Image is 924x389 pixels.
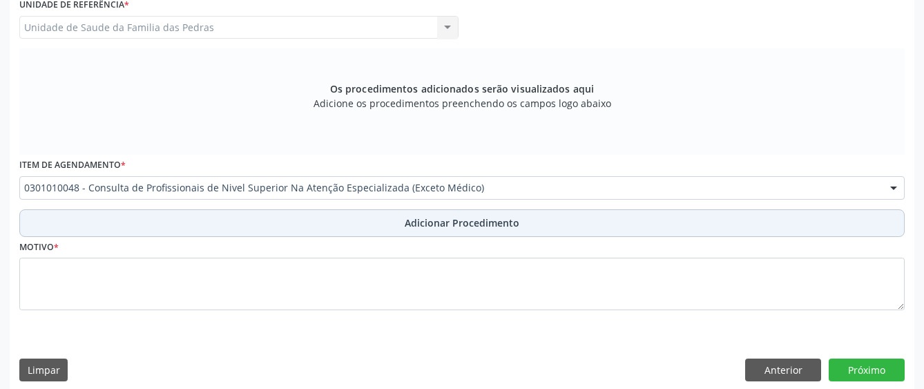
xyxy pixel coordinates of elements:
[314,96,611,111] span: Adicione os procedimentos preenchendo os campos logo abaixo
[330,82,594,96] span: Os procedimentos adicionados serão visualizados aqui
[829,359,905,382] button: Próximo
[745,359,821,382] button: Anterior
[24,181,876,195] span: 0301010048 - Consulta de Profissionais de Nivel Superior Na Atenção Especializada (Exceto Médico)
[19,155,126,176] label: Item de agendamento
[405,216,519,230] span: Adicionar Procedimento
[19,209,905,237] button: Adicionar Procedimento
[19,237,59,258] label: Motivo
